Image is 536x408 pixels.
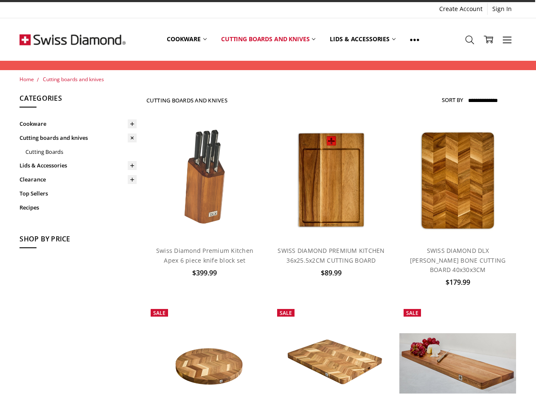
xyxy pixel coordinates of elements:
[280,309,292,317] span: Sale
[146,122,264,239] a: Swiss Diamond Apex 6 piece knife block set
[214,20,323,58] a: Cutting boards and knives
[20,117,137,131] a: Cookware
[435,3,487,15] a: Create Account
[20,187,137,201] a: Top Sellers
[20,234,137,248] h5: Shop By Price
[406,309,418,317] span: Sale
[399,333,516,393] img: SWISS DIAMOND DLX LONG-GRAIN Acacia Serving Board 60x20x2.5cm
[156,246,253,264] a: Swiss Diamond Premium Kitchen Apex 6 piece knife block set
[160,20,214,58] a: Cookware
[20,131,137,145] a: Cutting boards and knives
[146,324,264,402] img: SWISS DIAMOND DLX ROUND HERRINGBONE ACACIA CUTTING BOARD 38x3cm
[278,246,384,264] a: SWISS DIAMOND PREMIUM KITCHEN 36x25.5x2CM CUTTING BOARD
[321,268,342,278] span: $89.99
[25,145,137,159] a: Cutting Boards
[20,76,34,83] a: Home
[403,20,427,59] a: Show All
[20,173,137,187] a: Clearance
[192,268,217,278] span: $399.99
[446,278,470,287] span: $179.99
[323,20,402,58] a: Lids & Accessories
[153,309,166,317] span: Sale
[399,122,516,239] a: SWISS DIAMOND DLX HERRING BONE CUTTING BOARD 40x30x3CM
[20,201,137,215] a: Recipes
[171,122,239,239] img: Swiss Diamond Apex 6 piece knife block set
[442,93,463,107] label: Sort By
[20,159,137,173] a: Lids & Accessories
[20,93,137,108] h5: Categories
[146,97,227,104] h1: Cutting boards and knives
[43,76,104,83] a: Cutting boards and knives
[488,3,516,15] a: Sign In
[273,122,390,239] a: SWISS DIAMOND PREMIUM KITCHEN 36x25.5x2CM CUTTING BOARD
[273,324,390,402] img: SWISS DIAMOND DLX HERRINGBONE ACACIA CUTTING BOARD 50x38x3cm
[286,122,376,239] img: SWISS DIAMOND PREMIUM KITCHEN 36x25.5x2CM CUTTING BOARD
[20,18,126,61] img: Free Shipping On Every Order
[410,246,506,274] a: SWISS DIAMOND DLX [PERSON_NAME] BONE CUTTING BOARD 40x30x3CM
[410,122,505,239] img: SWISS DIAMOND DLX HERRING BONE CUTTING BOARD 40x30x3CM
